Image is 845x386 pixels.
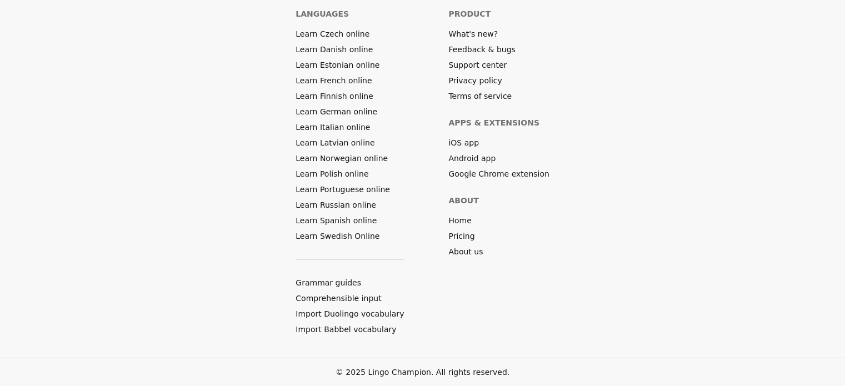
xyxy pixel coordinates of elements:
a: Privacy policy [448,75,502,86]
a: Terms of service [448,91,512,102]
a: Import Babbel vocabulary [296,324,396,335]
a: Feedback & bugs [448,44,515,55]
p: © 2025 Lingo Champion. All rights reserved. [336,367,509,378]
h6: Apps & extensions [448,117,539,128]
a: Learn Latvian online [296,137,374,148]
a: Learn Russian online [296,199,376,210]
a: Pricing [448,230,474,242]
a: Learn Finnish online [296,91,373,102]
a: Support center [448,59,507,71]
a: Learn Norwegian online [296,153,388,164]
a: Learn Spanish online [296,215,377,226]
a: Learn French online [296,75,372,86]
a: Android app [448,153,496,164]
a: Import Duolingo vocabulary [296,308,404,319]
a: Learn Portuguese online [296,184,390,195]
a: Learn Italian online [296,122,370,133]
a: Grammar guides [296,277,361,288]
a: What's new? [448,28,498,39]
a: iOS app [448,137,479,148]
a: Learn Swedish Online [296,230,379,242]
a: Learn Polish online [296,168,368,179]
a: About us [448,246,483,257]
a: Learn Danish online [296,44,373,55]
a: Google Chrome extension [448,168,549,179]
h6: Product [448,8,491,19]
a: Learn German online [296,106,377,117]
h6: Languages [296,8,349,19]
h6: About [448,195,478,206]
a: Learn Czech online [296,28,369,39]
a: Comprehensible input [296,293,381,304]
a: Learn Estonian online [296,59,379,71]
a: Home [448,215,471,226]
